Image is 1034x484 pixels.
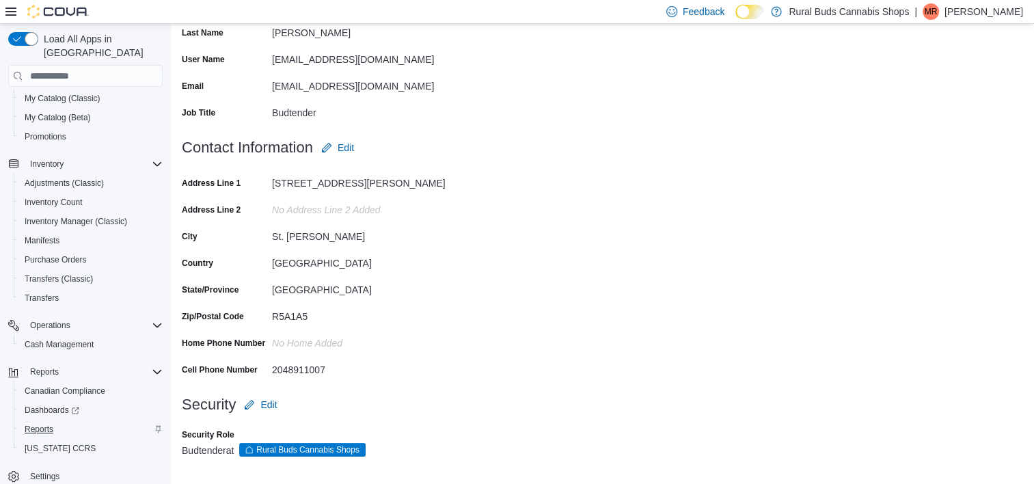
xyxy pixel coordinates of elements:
[182,311,244,322] label: Zip/Postal Code
[182,429,234,440] label: Security Role
[182,107,215,118] label: Job Title
[19,271,98,287] a: Transfers (Classic)
[25,131,66,142] span: Promotions
[272,102,455,118] div: Budtender
[182,284,239,295] label: State/Province
[272,279,455,295] div: [GEOGRAPHIC_DATA]
[19,402,85,418] a: Dashboards
[14,401,168,420] a: Dashboards
[182,338,265,349] label: Home Phone Number
[19,336,163,353] span: Cash Management
[14,269,168,288] button: Transfers (Classic)
[25,156,69,172] button: Inventory
[316,134,359,161] button: Edit
[25,112,91,123] span: My Catalog (Beta)
[182,443,1023,457] div: Budtender at
[30,320,70,331] span: Operations
[272,172,455,189] div: [STREET_ADDRESS][PERSON_NAME]
[14,212,168,231] button: Inventory Manager (Classic)
[182,178,241,189] label: Address Line 1
[30,159,64,170] span: Inventory
[19,213,163,230] span: Inventory Manager (Classic)
[735,5,764,19] input: Dark Mode
[19,252,92,268] a: Purchase Orders
[272,199,455,215] div: No Address Line 2 added
[19,383,163,399] span: Canadian Compliance
[923,3,939,20] div: Mackenzie Remillard
[27,5,89,18] img: Cova
[19,383,111,399] a: Canadian Compliance
[19,421,59,438] a: Reports
[25,197,83,208] span: Inventory Count
[789,3,909,20] p: Rural Buds Cannabis Shops
[182,27,223,38] label: Last Name
[3,154,168,174] button: Inventory
[25,339,94,350] span: Cash Management
[272,332,455,349] div: No Home added
[19,175,109,191] a: Adjustments (Classic)
[182,139,313,156] h3: Contact Information
[19,213,133,230] a: Inventory Manager (Classic)
[914,3,917,20] p: |
[338,141,354,154] span: Edit
[272,306,455,322] div: R5A1A5
[182,364,258,375] label: Cell Phone Number
[25,364,64,380] button: Reports
[30,366,59,377] span: Reports
[272,359,455,375] div: 2048911007
[19,232,65,249] a: Manifests
[272,22,455,38] div: [PERSON_NAME]
[14,174,168,193] button: Adjustments (Classic)
[25,317,76,334] button: Operations
[14,127,168,146] button: Promotions
[25,293,59,304] span: Transfers
[25,235,59,246] span: Manifests
[25,178,104,189] span: Adjustments (Classic)
[182,54,225,65] label: User Name
[30,471,59,482] span: Settings
[272,49,455,65] div: [EMAIL_ADDRESS][DOMAIN_NAME]
[25,424,53,435] span: Reports
[19,440,101,457] a: [US_STATE] CCRS
[19,252,163,268] span: Purchase Orders
[260,398,277,412] span: Edit
[944,3,1023,20] p: [PERSON_NAME]
[19,421,163,438] span: Reports
[239,443,366,457] span: Rural Buds Cannabis Shops
[19,232,163,249] span: Manifests
[14,381,168,401] button: Canadian Compliance
[38,32,163,59] span: Load All Apps in [GEOGRAPHIC_DATA]
[14,420,168,439] button: Reports
[25,216,127,227] span: Inventory Manager (Classic)
[3,362,168,381] button: Reports
[19,336,99,353] a: Cash Management
[14,335,168,354] button: Cash Management
[25,273,93,284] span: Transfers (Classic)
[14,250,168,269] button: Purchase Orders
[19,129,72,145] a: Promotions
[3,316,168,335] button: Operations
[182,204,241,215] label: Address Line 2
[182,231,198,242] label: City
[735,19,736,20] span: Dark Mode
[272,75,455,92] div: [EMAIL_ADDRESS][DOMAIN_NAME]
[19,290,163,306] span: Transfers
[182,396,236,413] h3: Security
[272,226,455,242] div: St. [PERSON_NAME]
[14,288,168,308] button: Transfers
[19,402,163,418] span: Dashboards
[25,317,163,334] span: Operations
[19,271,163,287] span: Transfers (Classic)
[239,391,282,418] button: Edit
[19,109,96,126] a: My Catalog (Beta)
[19,129,163,145] span: Promotions
[25,93,100,104] span: My Catalog (Classic)
[25,386,105,396] span: Canadian Compliance
[25,443,96,454] span: [US_STATE] CCRS
[19,109,163,126] span: My Catalog (Beta)
[14,108,168,127] button: My Catalog (Beta)
[19,290,64,306] a: Transfers
[25,364,163,380] span: Reports
[683,5,724,18] span: Feedback
[25,254,87,265] span: Purchase Orders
